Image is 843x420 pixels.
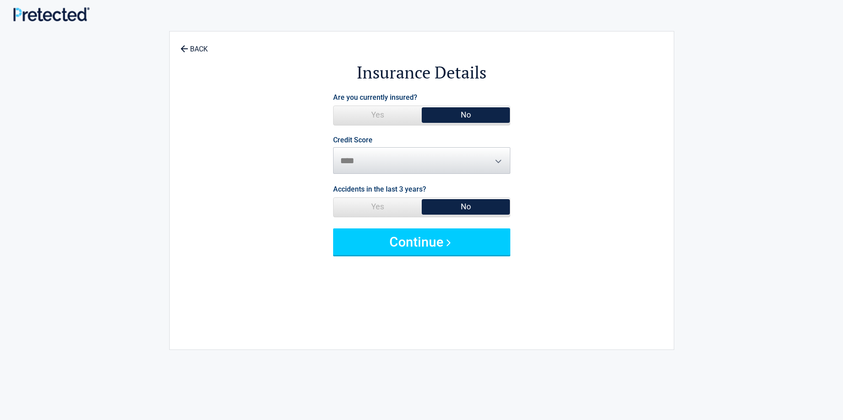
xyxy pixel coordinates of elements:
label: Accidents in the last 3 years? [333,183,426,195]
span: Yes [334,198,422,216]
h2: Insurance Details [218,61,625,84]
button: Continue [333,228,510,255]
img: Main Logo [13,7,89,21]
a: BACK [179,37,210,53]
span: No [422,198,510,216]
label: Credit Score [333,137,373,144]
span: Yes [334,106,422,124]
span: No [422,106,510,124]
label: Are you currently insured? [333,91,417,103]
